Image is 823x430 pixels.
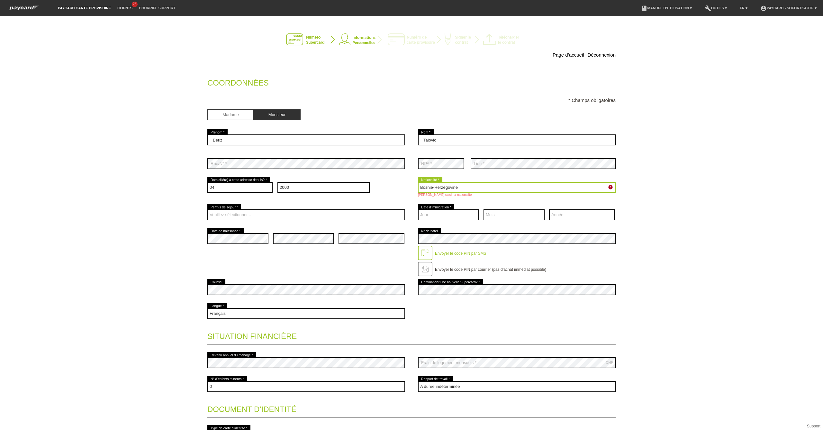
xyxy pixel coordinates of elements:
[760,5,767,12] i: account_circle
[553,52,584,58] a: Page d’accueil
[6,5,42,11] img: paycard Sofortkarte
[132,2,138,7] span: 28
[6,7,42,12] a: paycard Sofortkarte
[641,5,647,12] i: book
[418,193,616,197] div: [PERSON_NAME] saisir la nationalité
[701,6,730,10] a: buildOutils ▾
[435,251,486,256] label: Envoyer le code PIN par SMS
[207,72,616,91] legend: Coordonnées
[757,6,820,10] a: account_circlepaycard - Sofortkarte ▾
[207,398,616,417] legend: Document d’identité
[608,185,613,190] i: error
[587,52,616,58] a: Déconnexion
[55,6,114,10] a: paycard carte provisoire
[435,267,546,272] label: Envoyer le code PIN par courrier (pas d’achat immédiat possible)
[705,5,711,12] i: build
[207,97,616,103] p: * Champs obligatoires
[207,325,616,344] legend: Situation financière
[737,6,751,10] a: FR ▾
[807,424,820,428] a: Support
[286,33,537,46] img: instantcard-v3-fr-2.png
[114,6,136,10] a: Clients
[136,6,178,10] a: Courriel Support
[638,6,695,10] a: bookManuel d’utilisation ▾
[606,361,613,364] div: CHF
